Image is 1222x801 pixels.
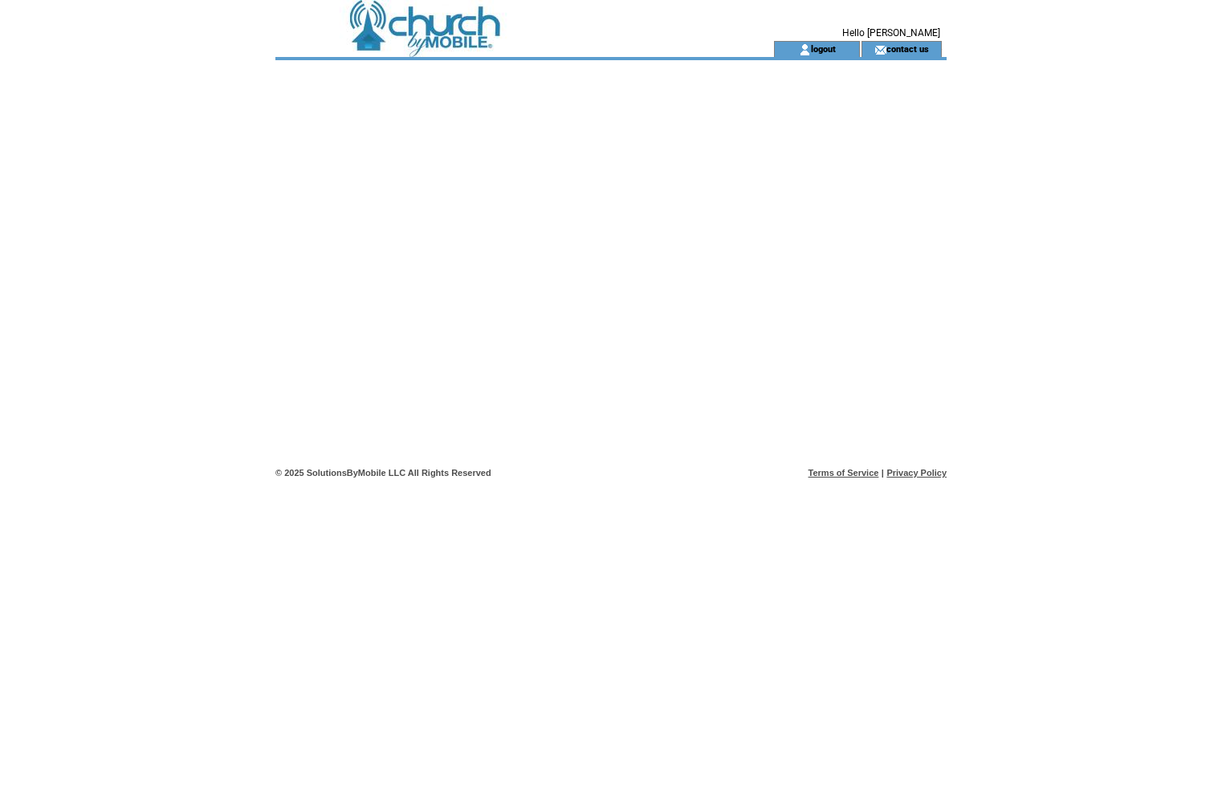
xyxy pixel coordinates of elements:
a: Terms of Service [809,468,879,478]
a: Privacy Policy [886,468,947,478]
span: Hello [PERSON_NAME] [842,27,940,39]
span: © 2025 SolutionsByMobile LLC All Rights Reserved [275,468,491,478]
a: contact us [886,43,929,54]
img: contact_us_icon.gif [874,43,886,56]
span: | [882,468,884,478]
a: logout [811,43,836,54]
img: account_icon.gif [799,43,811,56]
